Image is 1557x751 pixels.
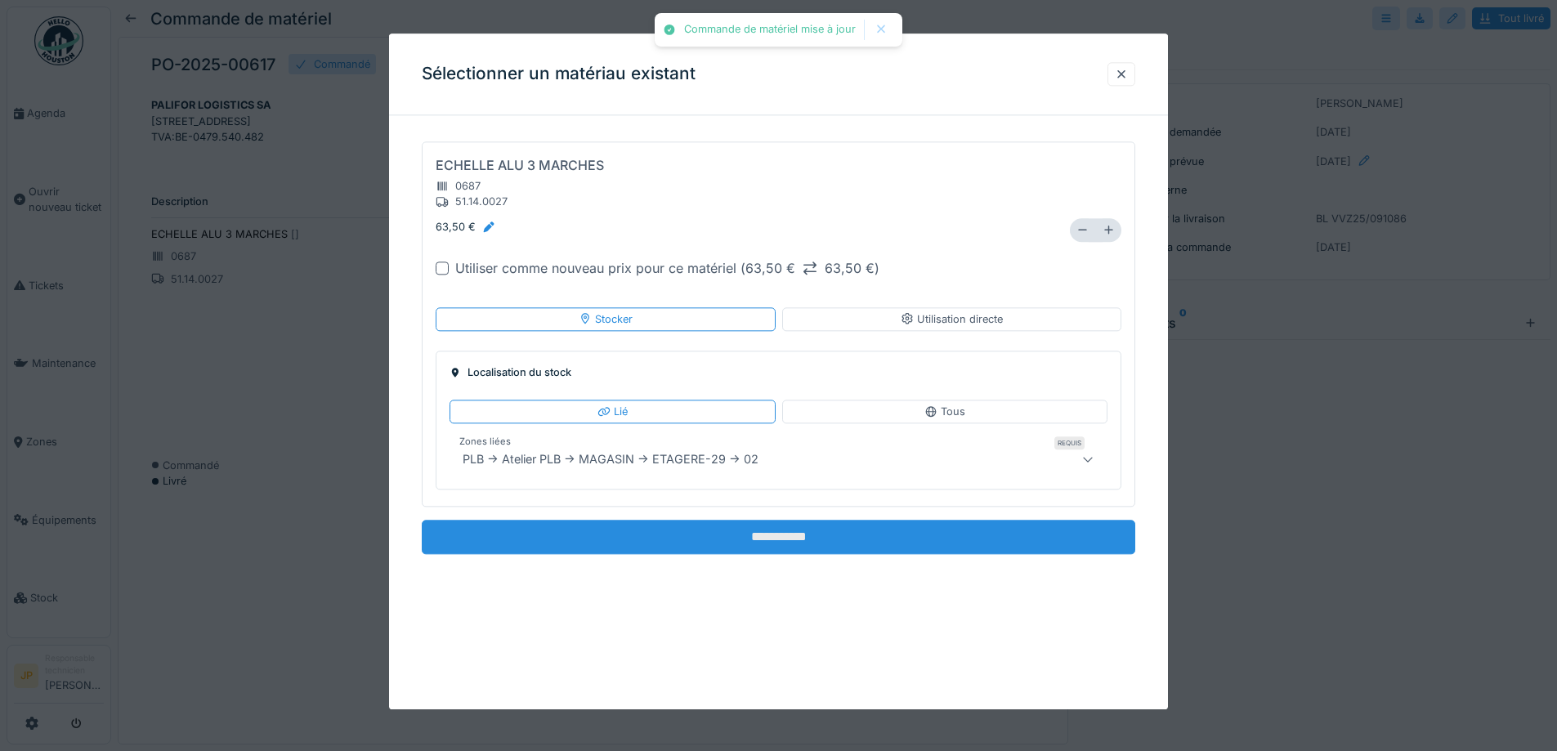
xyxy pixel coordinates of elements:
[597,404,628,419] div: Lié
[745,258,875,278] div: 63,50 € 63,50 €
[450,364,1107,380] div: Localisation du stock
[456,435,514,449] label: Zones liées
[901,311,1003,327] div: Utilisation directe
[1054,436,1085,449] div: Requis
[456,449,765,469] div: PLB -> Atelier PLB -> MAGASIN -> ETAGERE-29 -> 02
[436,178,508,194] div: 0687
[924,404,965,419] div: Tous
[436,155,604,175] div: ECHELLE ALU 3 MARCHES
[579,311,633,327] div: Stocker
[436,194,508,210] div: 51.14.0027
[422,64,696,84] h3: Sélectionner un matériau existant
[455,258,879,278] div: Utiliser comme nouveau prix pour ce matériel ( )
[684,23,856,37] div: Commande de matériel mise à jour
[436,220,495,235] div: 63,50 €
